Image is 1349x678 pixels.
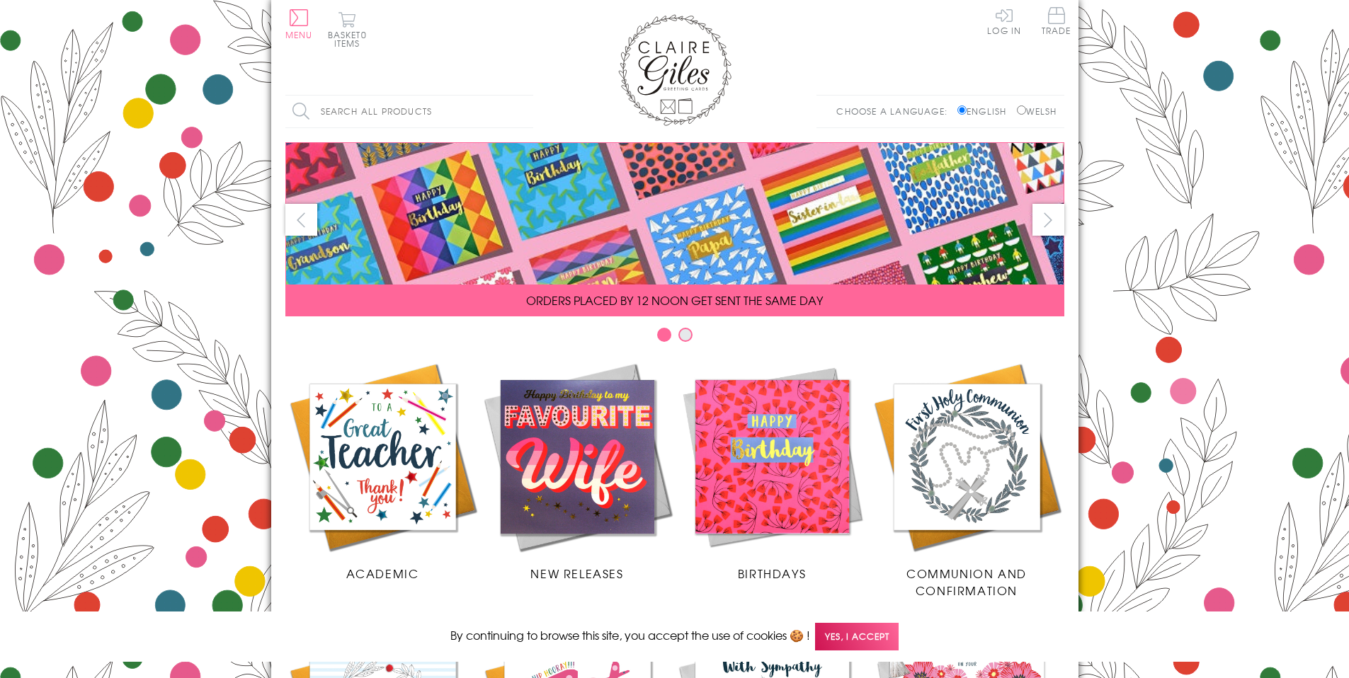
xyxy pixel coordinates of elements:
[618,14,732,126] img: Claire Giles Greetings Cards
[738,565,806,582] span: Birthdays
[657,328,671,342] button: Carousel Page 1 (Current Slide)
[1017,105,1057,117] label: Welsh
[957,105,1013,117] label: English
[285,204,317,236] button: prev
[1032,204,1064,236] button: next
[957,105,967,115] input: English
[519,96,533,127] input: Search
[328,11,367,47] button: Basket0 items
[285,28,313,41] span: Menu
[285,360,480,582] a: Academic
[346,565,419,582] span: Academic
[334,28,367,50] span: 0 items
[1042,7,1071,38] a: Trade
[1017,105,1026,115] input: Welsh
[678,328,693,342] button: Carousel Page 2
[526,292,823,309] span: ORDERS PLACED BY 12 NOON GET SENT THE SAME DAY
[906,565,1027,599] span: Communion and Confirmation
[285,327,1064,349] div: Carousel Pagination
[1042,7,1071,35] span: Trade
[815,623,899,650] span: Yes, I accept
[480,360,675,582] a: New Releases
[285,96,533,127] input: Search all products
[987,7,1021,35] a: Log In
[285,9,313,39] button: Menu
[530,565,623,582] span: New Releases
[836,105,955,117] p: Choose a language:
[870,360,1064,599] a: Communion and Confirmation
[675,360,870,582] a: Birthdays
